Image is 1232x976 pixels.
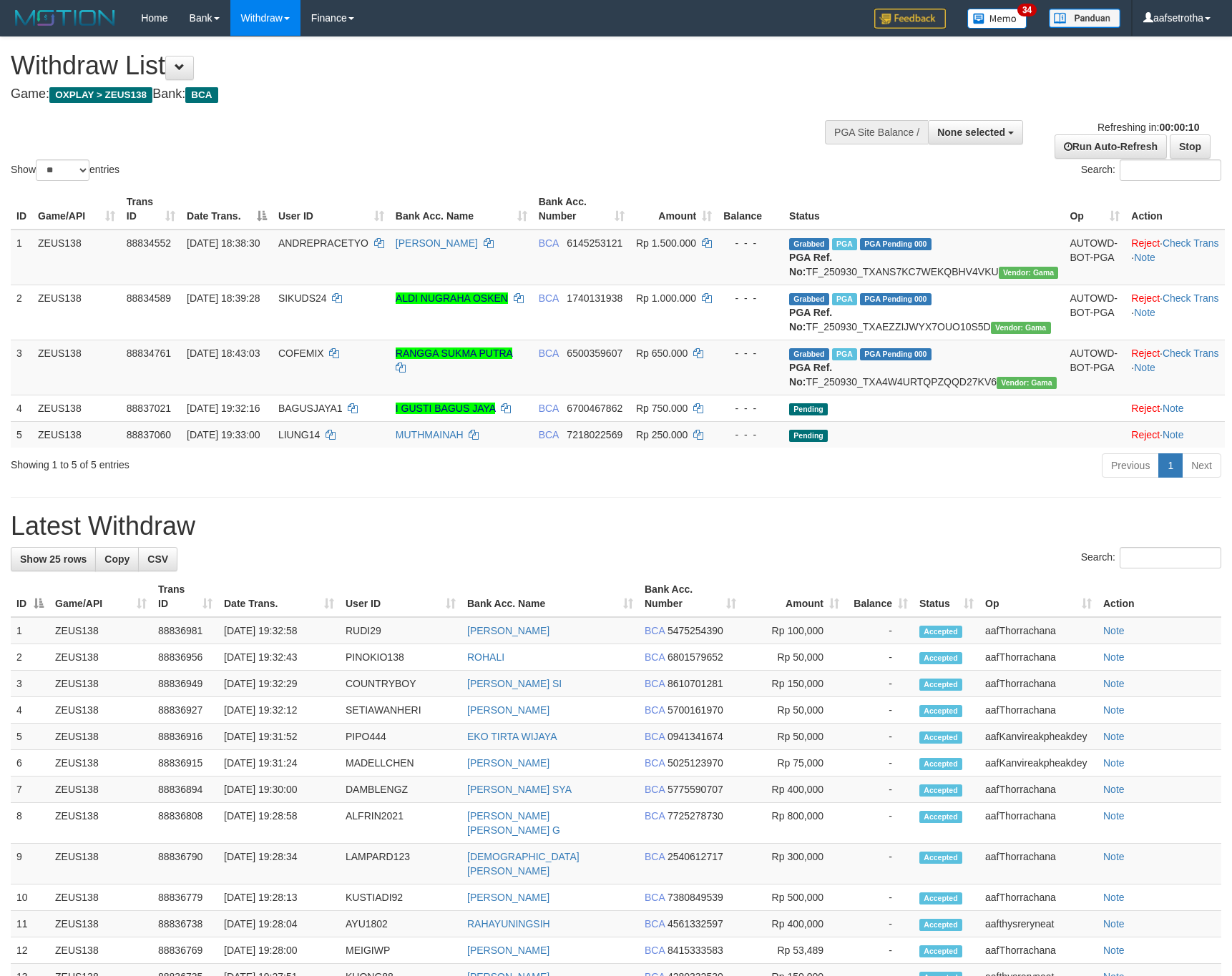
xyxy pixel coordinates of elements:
[636,403,688,414] span: Rp 750.000
[845,884,914,911] td: -
[152,671,218,697] td: 88836949
[645,731,665,742] span: BCA
[979,671,1097,697] td: aafThorrachana
[340,644,461,671] td: PINOKIO138
[645,784,665,795] span: BCA
[1120,547,1221,568] input: Search:
[668,784,723,795] span: Copy 5775590707 to clipboard
[340,724,461,750] td: PIPO444
[1131,347,1160,359] a: Reject
[1131,429,1160,440] a: Reject
[11,230,32,285] td: 1
[1081,547,1221,568] label: Search:
[152,644,218,671] td: 88836956
[467,784,572,795] a: [PERSON_NAME] SYA
[218,724,340,750] td: [DATE] 19:31:52
[668,851,723,862] span: Copy 2540612717 to clipboard
[32,340,121,395] td: ZEUS138
[11,697,49,724] td: 4
[1134,307,1155,318] a: Note
[152,697,218,724] td: 88836927
[1081,159,1221,181] label: Search:
[152,844,218,884] td: 88836790
[845,724,914,750] td: -
[1163,292,1219,304] a: Check Trans
[645,918,665,930] span: BCA
[668,651,723,663] span: Copy 6801579652 to clipboard
[49,844,152,884] td: ZEUS138
[1120,159,1221,181] input: Search:
[1103,784,1125,795] a: Note
[467,625,549,636] a: [PERSON_NAME]
[668,810,723,822] span: Copy 7725278730 to clipboard
[845,697,914,724] td: -
[1163,237,1219,249] a: Check Trans
[1125,340,1225,395] td: · ·
[668,678,723,689] span: Copy 8610701281 to clipboard
[742,911,845,937] td: Rp 400,000
[49,87,152,103] span: OXPLAY > ZEUS138
[723,236,778,250] div: - - -
[1097,122,1199,133] span: Refreshing in:
[919,852,962,864] span: Accepted
[11,189,32,230] th: ID
[152,617,218,644] td: 88836981
[467,731,557,742] a: EKO TIRTA WIJAYA
[218,911,340,937] td: [DATE] 19:28:04
[1125,421,1225,448] td: ·
[467,704,549,716] a: [PERSON_NAME]
[1103,757,1125,769] a: Note
[919,679,962,691] span: Accepted
[539,403,559,414] span: BCA
[668,757,723,769] span: Copy 5025123970 to clipboard
[467,757,549,769] a: [PERSON_NAME]
[127,429,171,440] span: 88837060
[396,237,478,249] a: [PERSON_NAME]
[187,347,260,359] span: [DATE] 18:43:03
[1131,237,1160,249] a: Reject
[152,750,218,777] td: 88836915
[104,553,129,565] span: Copy
[218,803,340,844] td: [DATE] 19:28:58
[636,429,688,440] span: Rp 250.000
[979,750,1097,777] td: aafKanvireakpheakdey
[539,237,559,249] span: BCA
[11,452,503,472] div: Showing 1 to 5 of 5 entries
[860,293,932,305] span: PGA Pending
[668,704,723,716] span: Copy 5700161970 to clipboard
[49,750,152,777] td: ZEUS138
[997,377,1057,389] span: Vendor URL: https://trx31.1velocity.biz
[187,237,260,249] span: [DATE] 18:38:30
[919,892,962,904] span: Accepted
[49,617,152,644] td: ZEUS138
[187,429,260,440] span: [DATE] 19:33:00
[11,750,49,777] td: 6
[340,803,461,844] td: ALFRIN2021
[11,644,49,671] td: 2
[979,844,1097,884] td: aafThorrachana
[668,892,723,903] span: Copy 7380849539 to clipboard
[11,911,49,937] td: 11
[218,697,340,724] td: [DATE] 19:32:12
[668,731,723,742] span: Copy 0941341674 to clipboard
[147,553,168,565] span: CSV
[845,644,914,671] td: -
[49,937,152,964] td: ZEUS138
[152,777,218,803] td: 88836894
[1103,918,1125,930] a: Note
[1158,453,1183,478] a: 1
[789,362,832,388] b: PGA Ref. No:
[1097,576,1221,617] th: Action
[919,652,962,664] span: Accepted
[742,576,845,617] th: Amount: activate to sort column ascending
[11,884,49,911] td: 10
[742,803,845,844] td: Rp 800,000
[340,911,461,937] td: AYU1802
[49,697,152,724] td: ZEUS138
[645,757,665,769] span: BCA
[11,159,119,181] label: Show entries
[979,644,1097,671] td: aafThorrachana
[645,892,665,903] span: BCA
[789,293,829,305] span: Grabbed
[783,189,1064,230] th: Status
